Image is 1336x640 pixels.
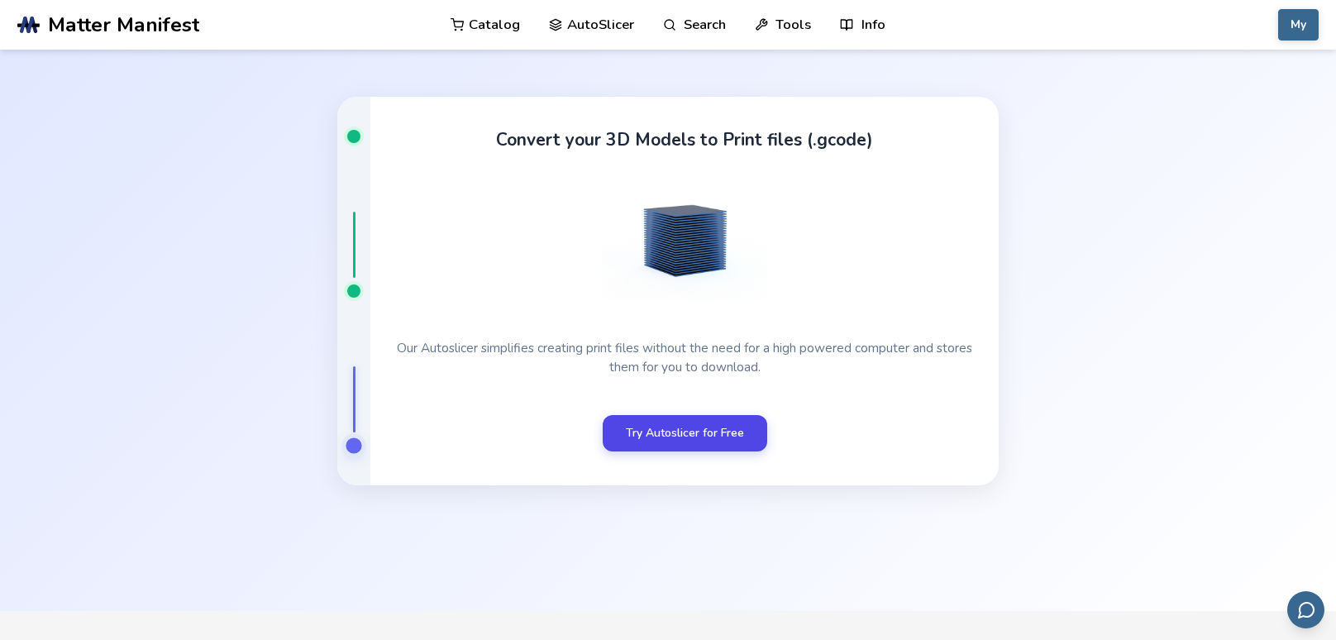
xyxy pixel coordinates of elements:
[397,338,972,376] div: Our Autoslicer simplifies creating print files without the need for a high powered computer and s...
[496,130,873,150] h2: Convert your 3D Models to Print files (.gcode)
[1278,9,1319,41] button: My
[1287,591,1324,628] button: Send feedback via email
[603,415,767,451] a: Try Autoslicer for Free
[48,13,199,36] span: Matter Manifest
[602,183,767,301] img: Convert your 3D Models to Print files (.gcode)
